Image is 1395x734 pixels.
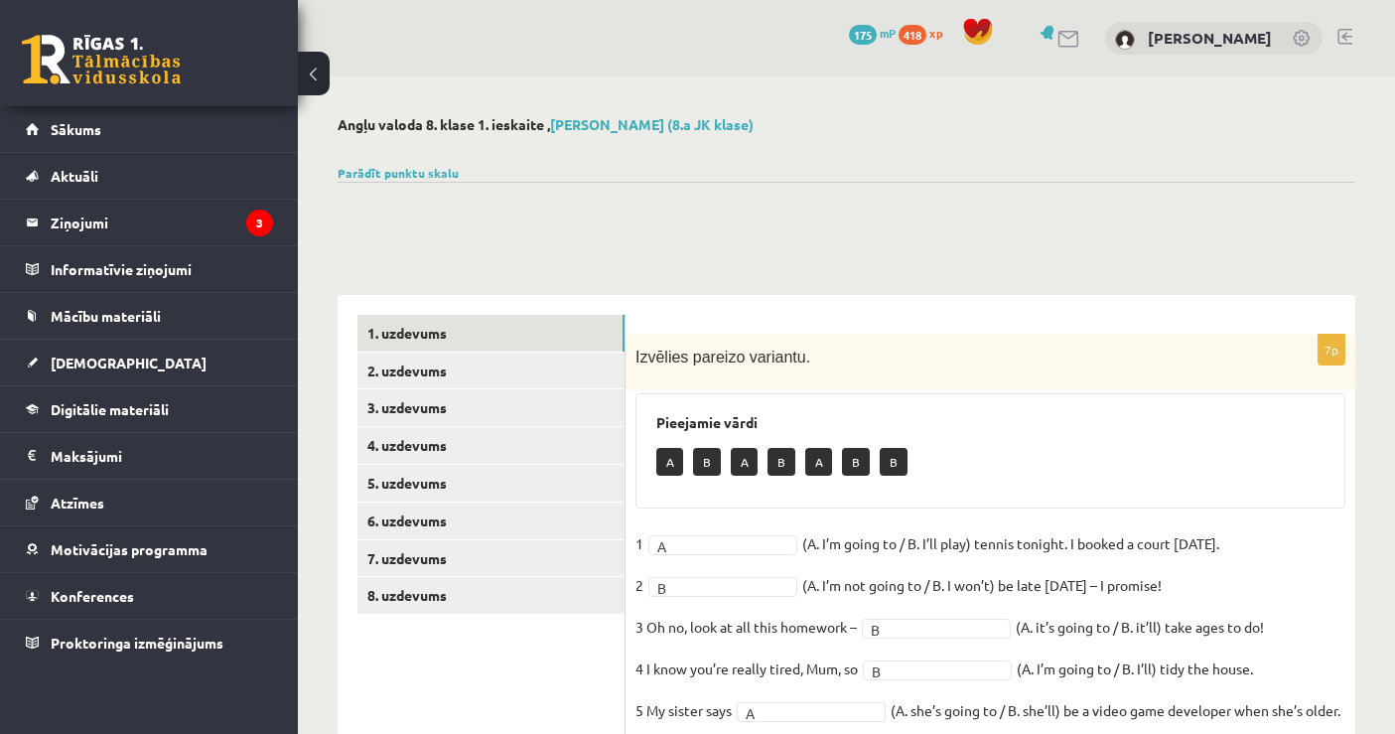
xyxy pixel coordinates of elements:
span: B [872,661,985,681]
span: Aktuāli [51,167,98,185]
a: [PERSON_NAME] [1148,28,1272,48]
a: Konferences [26,573,273,619]
span: B [871,620,984,640]
span: Motivācijas programma [51,540,208,558]
legend: Ziņojumi [51,200,273,245]
span: [DEMOGRAPHIC_DATA] [51,354,207,371]
span: A [746,703,859,723]
a: Aktuāli [26,153,273,199]
a: [PERSON_NAME] (8.a JK klase) [550,115,754,133]
p: B [842,448,870,476]
a: 4. uzdevums [357,427,625,464]
a: Rīgas 1. Tālmācības vidusskola [22,35,181,84]
a: Maksājumi [26,433,273,479]
span: A [657,536,770,556]
a: Ziņojumi3 [26,200,273,245]
a: 175 mP [849,25,896,41]
p: B [767,448,795,476]
a: B [648,577,797,597]
img: Marija Vorobeja [1115,30,1135,50]
legend: Informatīvie ziņojumi [51,246,273,292]
a: 6. uzdevums [357,503,625,539]
p: A [731,448,758,476]
a: Mācību materiāli [26,293,273,339]
a: A [648,535,797,555]
a: 3. uzdevums [357,389,625,426]
p: 3 Oh no, look at all this homework – [635,612,857,642]
a: 5. uzdevums [357,465,625,502]
span: Atzīmes [51,494,104,512]
a: [DEMOGRAPHIC_DATA] [26,340,273,385]
span: Proktoringa izmēģinājums [51,634,223,652]
a: 1. uzdevums [357,315,625,352]
span: mP [880,25,896,41]
p: 7p [1318,334,1345,366]
a: Proktoringa izmēģinājums [26,620,273,665]
a: Digitālie materiāli [26,386,273,432]
a: Sākums [26,106,273,152]
p: B [693,448,721,476]
span: B [657,578,770,598]
a: Motivācijas programma [26,526,273,572]
h3: Pieejamie vārdi [656,414,1325,431]
a: 2. uzdevums [357,353,625,389]
a: 7. uzdevums [357,540,625,577]
a: Atzīmes [26,480,273,525]
span: Digitālie materiāli [51,400,169,418]
p: 5 My sister says [635,695,732,725]
span: 418 [899,25,926,45]
p: A [805,448,832,476]
a: Informatīvie ziņojumi [26,246,273,292]
a: 418 xp [899,25,952,41]
a: A [737,702,886,722]
span: Izvēlies pareizo variantu. [635,349,810,366]
legend: Maksājumi [51,433,273,479]
p: B [880,448,907,476]
i: 3 [246,210,273,236]
h2: Angļu valoda 8. klase 1. ieskaite , [338,116,1355,133]
span: Konferences [51,587,134,605]
span: Mācību materiāli [51,307,161,325]
p: 4 I know you’re really tired, Mum, so [635,654,858,683]
a: 8. uzdevums [357,577,625,614]
a: Parādīt punktu skalu [338,165,459,181]
a: B [863,661,1012,680]
p: 1 [635,528,643,558]
p: 2 [635,570,643,600]
span: 175 [849,25,877,45]
a: B [862,619,1011,639]
p: A [656,448,683,476]
span: xp [929,25,942,41]
span: Sākums [51,120,101,138]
